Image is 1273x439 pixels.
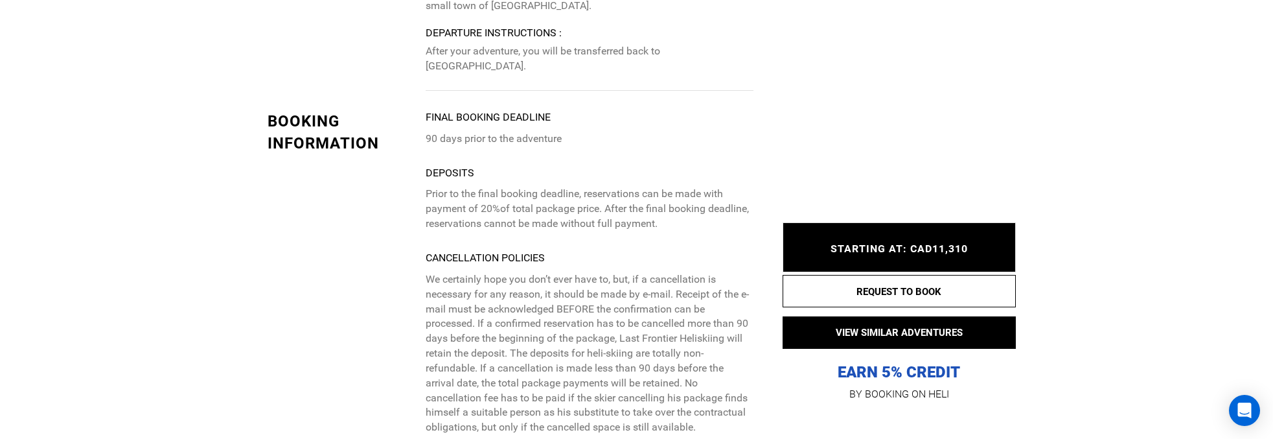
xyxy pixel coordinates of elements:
[268,110,417,155] div: BOOKING INFORMATION
[426,187,753,231] p: Prior to the final booking deadline, reservations can be made with payment of of total package pr...
[426,252,545,264] strong: Cancellation Policies
[831,243,968,255] span: STARTING AT: CAD11,310
[481,202,500,215] rk: 20%
[783,275,1016,307] button: REQUEST TO BOOK
[426,132,753,147] p: 90 days prior to the adventure
[783,385,1016,403] p: BY BOOKING ON HELI
[783,233,1016,383] p: EARN 5% CREDIT
[426,44,753,74] p: After your adventure, you will be transferred back to [GEOGRAPHIC_DATA].
[426,26,753,41] div: Departure Instructions :
[783,316,1016,349] button: VIEW SIMILAR ADVENTURES
[1229,395,1260,426] div: Open Intercom Messenger
[426,167,474,179] strong: Deposits
[426,111,551,123] strong: Final booking deadline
